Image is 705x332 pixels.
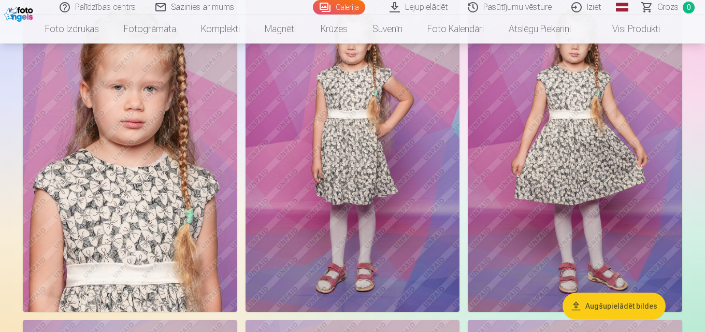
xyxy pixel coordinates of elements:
[563,293,666,320] button: Augšupielādēt bildes
[111,15,189,44] a: Fotogrāmata
[308,15,360,44] a: Krūzes
[4,4,36,22] img: /fa1
[657,1,679,13] span: Grozs
[252,15,308,44] a: Magnēti
[683,2,695,13] span: 0
[33,15,111,44] a: Foto izdrukas
[415,15,496,44] a: Foto kalendāri
[360,15,415,44] a: Suvenīri
[189,15,252,44] a: Komplekti
[583,15,672,44] a: Visi produkti
[496,15,583,44] a: Atslēgu piekariņi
